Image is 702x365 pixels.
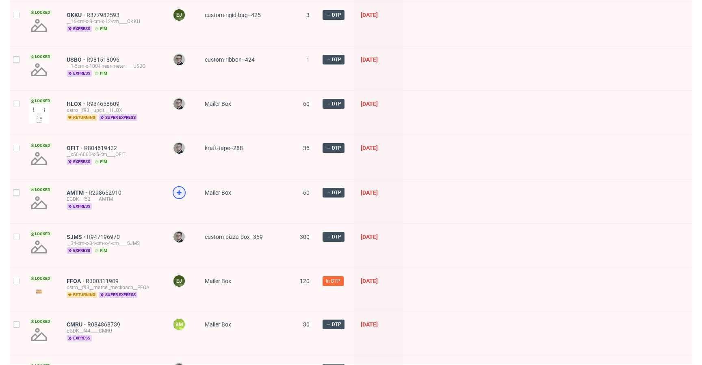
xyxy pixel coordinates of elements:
[300,278,310,284] span: 120
[173,231,185,243] img: Krystian Gaza
[29,98,52,104] span: Locked
[326,100,341,107] span: → DTP
[67,26,92,32] span: express
[303,101,310,107] span: 60
[205,278,231,284] span: Mailer Box
[87,101,121,107] a: R934658609
[67,56,87,63] a: USBO
[67,107,160,114] div: ostro__f93__upciti__HLOX
[326,11,341,19] span: → DTP
[326,189,341,196] span: → DTP
[67,292,97,298] span: returning
[86,278,120,284] a: R300311909
[67,114,97,121] span: returning
[84,145,119,151] a: R804619432
[303,145,310,151] span: 36
[67,151,160,158] div: __x50-6000-x-5-cm____OFIT
[87,321,122,328] a: R084868739
[361,278,378,284] span: [DATE]
[67,63,160,69] div: __1-5cm-x-100-linear-meter____USBO
[361,189,378,196] span: [DATE]
[67,247,92,254] span: express
[29,149,49,168] img: no_design.png
[326,144,341,152] span: → DTP
[67,196,160,202] div: EGDK__f52____AMTM
[173,9,185,21] figcaption: EJ
[93,159,109,165] span: pim
[205,189,231,196] span: Mailer Box
[361,234,378,240] span: [DATE]
[29,187,52,193] span: Locked
[93,26,109,32] span: pim
[67,101,87,107] a: HLOX
[173,275,185,287] figcaption: EJ
[361,321,378,328] span: [DATE]
[205,101,231,107] span: Mailer Box
[205,234,263,240] span: custom-pizza-box--359
[89,189,123,196] a: R298652910
[205,56,255,63] span: custom-ribbon--424
[67,70,92,77] span: express
[173,142,185,154] img: Krystian Gaza
[99,114,137,121] span: super express
[29,9,52,16] span: Locked
[67,18,160,25] div: __16-cm-x-8-cm-x-12-cm____OKKU
[306,56,310,63] span: 1
[67,335,92,341] span: express
[303,321,310,328] span: 30
[93,247,109,254] span: pim
[87,12,121,18] a: R377982593
[29,54,52,60] span: Locked
[173,54,185,65] img: Krystian Gaza
[29,325,49,344] img: no_design.png
[29,286,49,297] img: version_two_editor_design
[67,145,84,151] a: OFIT
[67,328,160,334] div: EGDK__f44____CMRU
[361,145,378,151] span: [DATE]
[326,277,340,285] span: In DTP
[29,16,49,35] img: no_design.png
[67,12,87,18] a: OKKU
[29,231,52,237] span: Locked
[306,12,310,18] span: 3
[29,237,49,257] img: no_design.png
[67,189,89,196] a: AMTM
[87,234,121,240] a: R947196970
[93,70,109,77] span: pim
[173,319,185,330] figcaption: KM
[29,60,49,79] img: no_design.png
[205,12,261,18] span: custom-rigid-bag--425
[29,193,49,213] img: no_design.png
[303,189,310,196] span: 60
[67,240,160,247] div: __34-cm-x-34-cm-x-4-cm____SJMS
[205,321,231,328] span: Mailer Box
[361,101,378,107] span: [DATE]
[67,234,87,240] a: SJMS
[326,233,341,240] span: → DTP
[29,104,49,124] img: version_two_editor_design.png
[67,159,92,165] span: express
[173,98,185,109] img: Krystian Gaza
[29,275,52,282] span: Locked
[87,56,121,63] a: R981518096
[326,321,341,328] span: → DTP
[67,278,86,284] a: FFOA
[67,284,160,291] div: ostro__f93__marcel_meckbach__FFOA
[29,318,52,325] span: Locked
[99,292,137,298] span: super express
[67,321,87,328] a: CMRU
[29,142,52,149] span: Locked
